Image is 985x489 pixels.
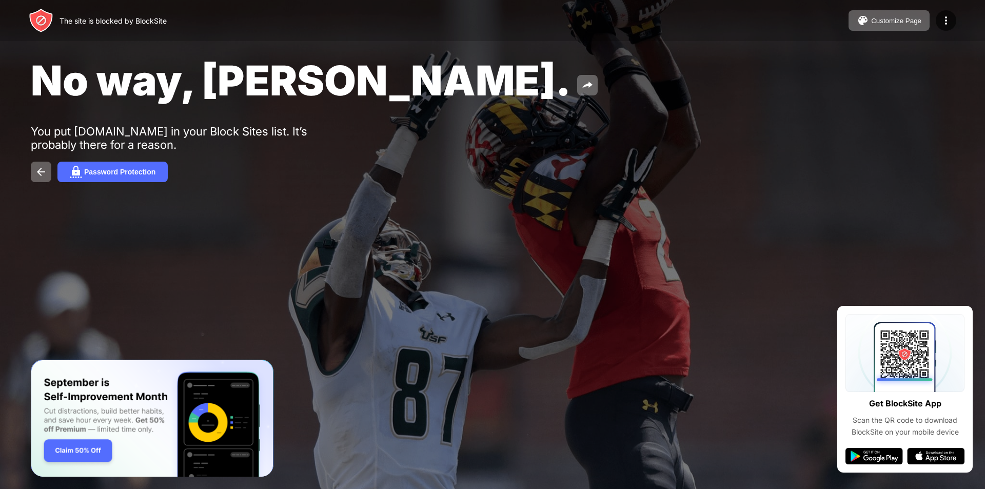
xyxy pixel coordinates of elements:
div: You put [DOMAIN_NAME] in your Block Sites list. It’s probably there for a reason. [31,125,348,151]
img: pallet.svg [857,14,869,27]
img: qrcode.svg [845,314,964,392]
img: header-logo.svg [29,8,53,33]
img: share.svg [581,79,594,91]
img: back.svg [35,166,47,178]
div: Password Protection [84,168,155,176]
img: app-store.svg [907,448,964,464]
img: menu-icon.svg [940,14,952,27]
iframe: Banner [31,360,273,477]
div: Get BlockSite App [869,396,941,411]
img: password.svg [70,166,82,178]
div: The site is blocked by BlockSite [60,16,167,25]
img: google-play.svg [845,448,903,464]
div: Scan the QR code to download BlockSite on your mobile device [845,415,964,438]
button: Customize Page [849,10,930,31]
button: Password Protection [57,162,168,182]
div: Customize Page [871,17,921,25]
span: No way, [PERSON_NAME]. [31,55,571,105]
